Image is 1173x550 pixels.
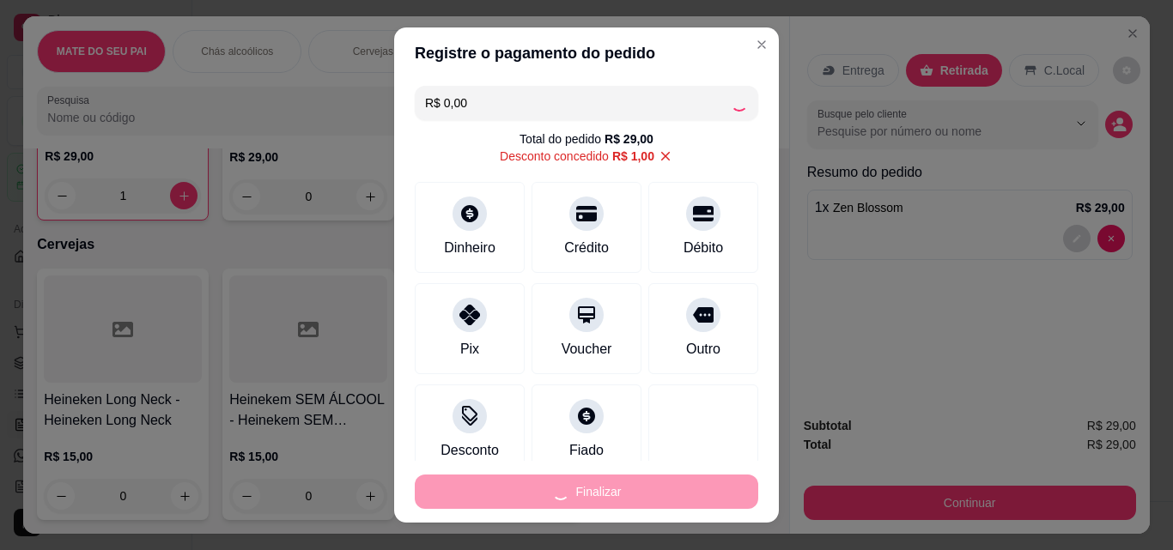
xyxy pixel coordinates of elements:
div: R$ 29,00 [605,130,653,148]
div: Desconto [441,440,499,461]
div: Outro [686,339,720,360]
div: Voucher [562,339,612,360]
div: R$ 1,00 [612,148,654,165]
button: Close [748,31,775,58]
div: Dinheiro [444,238,495,258]
header: Registre o pagamento do pedido [394,27,779,79]
div: Desconto concedido [500,148,654,165]
div: Total do pedido [520,130,653,148]
div: Pix [460,339,479,360]
div: Loading [731,94,748,112]
div: Crédito [564,238,609,258]
div: Fiado [569,440,604,461]
input: Ex.: hambúrguer de cordeiro [425,86,731,120]
div: Débito [684,238,723,258]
